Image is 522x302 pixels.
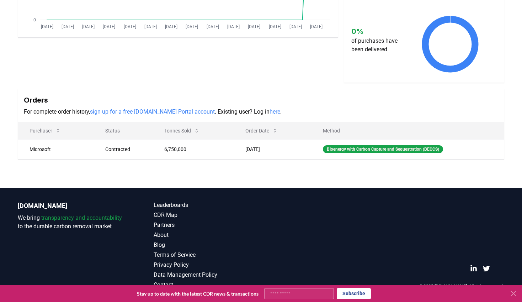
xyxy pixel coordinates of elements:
[18,201,125,211] p: [DOMAIN_NAME]
[41,24,53,29] tspan: [DATE]
[351,26,404,37] h3: 0 %
[24,108,498,116] p: For complete order history, . Existing user? Log in .
[289,24,302,29] tspan: [DATE]
[24,124,66,138] button: Purchaser
[154,241,261,249] a: Blog
[248,24,260,29] tspan: [DATE]
[62,24,74,29] tspan: [DATE]
[470,265,477,272] a: LinkedIn
[154,251,261,259] a: Terms of Service
[153,139,234,159] td: 6,750,000
[33,17,36,22] tspan: 0
[351,37,404,54] p: of purchases have been delivered
[240,124,283,138] button: Order Date
[124,24,136,29] tspan: [DATE]
[154,261,261,269] a: Privacy Policy
[41,214,122,221] span: transparency and accountability
[317,127,498,134] p: Method
[269,24,281,29] tspan: [DATE]
[270,108,280,115] a: here
[159,124,205,138] button: Tonnes Sold
[90,108,215,115] a: sign up for a free [DOMAIN_NAME] Portal account
[100,127,147,134] p: Status
[154,281,261,289] a: Contact
[154,231,261,239] a: About
[105,146,147,153] div: Contracted
[154,201,261,209] a: Leaderboards
[18,214,125,231] p: We bring to the durable carbon removal market
[323,145,443,153] div: Bioenergy with Carbon Capture and Sequestration (BECCS)
[186,24,198,29] tspan: [DATE]
[310,24,323,29] tspan: [DATE]
[234,139,311,159] td: [DATE]
[483,265,490,272] a: Twitter
[165,24,177,29] tspan: [DATE]
[18,139,94,159] td: Microsoft
[419,283,504,289] p: © 2025 [DOMAIN_NAME]. All rights reserved.
[154,271,261,279] a: Data Management Policy
[82,24,95,29] tspan: [DATE]
[144,24,157,29] tspan: [DATE]
[154,211,261,219] a: CDR Map
[227,24,240,29] tspan: [DATE]
[154,221,261,229] a: Partners
[24,95,498,105] h3: Orders
[103,24,115,29] tspan: [DATE]
[207,24,219,29] tspan: [DATE]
